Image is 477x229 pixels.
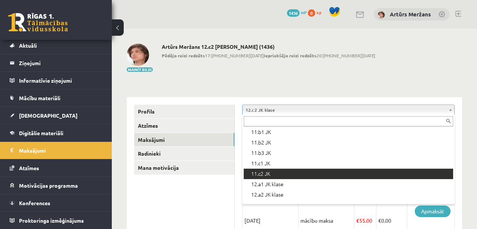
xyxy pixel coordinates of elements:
[244,158,453,169] div: 11.c1 JK
[244,148,453,158] div: 11.b3 JK
[244,127,453,137] div: 11.b1 JK
[244,179,453,190] div: 12.a1 JK klase
[244,169,453,179] div: 11.c2 JK
[244,190,453,200] div: 12.a2 JK klase
[244,137,453,148] div: 11.b2 JK
[244,200,453,210] div: 12.b1 JK klase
